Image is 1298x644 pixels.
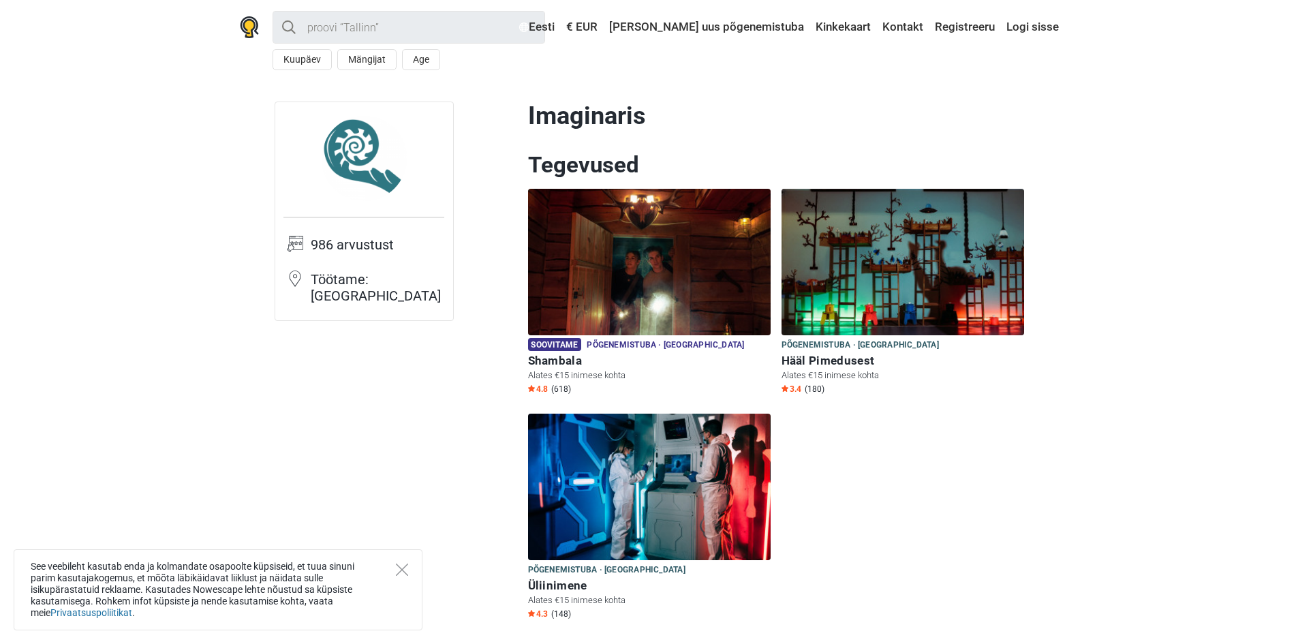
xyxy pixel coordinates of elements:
a: € EUR [563,15,601,40]
button: Close [396,564,408,576]
span: (180) [805,384,824,395]
a: Üliinimene Põgenemistuba · [GEOGRAPHIC_DATA] Üliinimene Alates €15 inimese kohta Star4.3 (148) [528,414,771,622]
a: [PERSON_NAME] uus põgenemistuba [606,15,807,40]
button: Kuupäev [273,49,332,70]
span: 3.4 [782,384,801,395]
a: Privaatsuspoliitikat [50,607,132,618]
p: Alates €15 inimese kohta [782,369,1024,382]
span: Soovitame [528,338,582,351]
a: Logi sisse [1003,15,1059,40]
img: Eesti [519,22,529,32]
h6: Üliinimene [528,579,771,593]
h6: Shambala [528,354,771,368]
p: Alates €15 inimese kohta [528,594,771,607]
h1: Imaginaris [528,102,1024,131]
span: Põgenemistuba · [GEOGRAPHIC_DATA] [528,563,685,578]
button: Age [402,49,440,70]
img: Üliinimene [528,414,771,560]
img: Star [528,385,535,392]
button: Mängijat [337,49,397,70]
img: Star [528,610,535,617]
span: 4.8 [528,384,548,395]
span: 4.3 [528,609,548,619]
h6: Hääl Pimedusest [782,354,1024,368]
a: Kontakt [879,15,927,40]
a: Registreeru [931,15,998,40]
input: proovi “Tallinn” [273,11,545,44]
td: Töötame: [GEOGRAPHIC_DATA] [311,270,444,312]
img: Nowescape logo [240,16,259,38]
a: Kinkekaart [812,15,874,40]
a: Hääl Pimedusest Põgenemistuba · [GEOGRAPHIC_DATA] Hääl Pimedusest Alates €15 inimese kohta Star3.... [782,189,1024,397]
span: Põgenemistuba · [GEOGRAPHIC_DATA] [782,338,939,353]
td: 986 arvustust [311,235,444,270]
img: Star [782,385,788,392]
a: Eesti [516,15,558,40]
a: Shambala Soovitame Põgenemistuba · [GEOGRAPHIC_DATA] Shambala Alates €15 inimese kohta Star4.8 (618) [528,189,771,397]
div: See veebileht kasutab enda ja kolmandate osapoolte küpsiseid, et tuua sinuni parim kasutajakogemu... [14,549,422,630]
span: Põgenemistuba · [GEOGRAPHIC_DATA] [587,338,744,353]
img: Hääl Pimedusest [782,189,1024,335]
h2: Tegevused [528,151,1024,179]
p: Alates €15 inimese kohta [528,369,771,382]
img: Shambala [528,189,771,335]
span: (618) [551,384,571,395]
span: (148) [551,609,571,619]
